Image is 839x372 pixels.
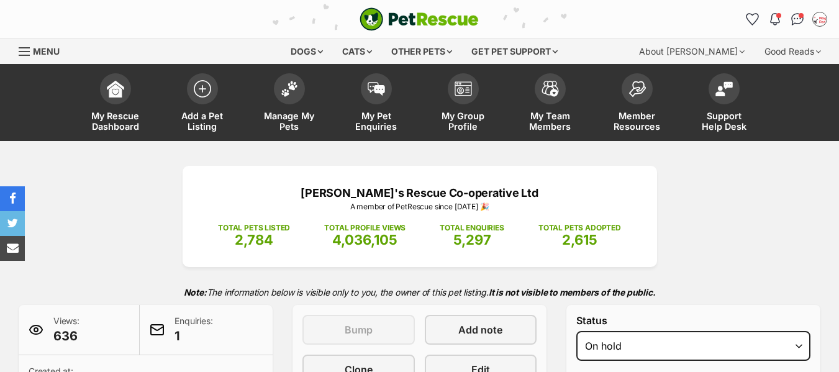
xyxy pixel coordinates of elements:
[72,67,159,141] a: My Rescue Dashboard
[348,111,404,132] span: My Pet Enquiries
[332,232,397,248] span: 4,036,105
[425,315,537,345] a: Add note
[743,9,763,29] a: Favourites
[455,81,472,96] img: group-profile-icon-3fa3cf56718a62981997c0bc7e787c4b2cf8bcc04b72c1350f741eb67cf2f40e.svg
[715,81,733,96] img: help-desk-icon-fdf02630f3aa405de69fd3d07c3f3aa587a6932b1a1747fa1d2bba05be0121f9.svg
[507,67,594,141] a: My Team Members
[246,67,333,141] a: Manage My Pets
[175,111,230,132] span: Add a Pet Listing
[538,222,621,234] p: TOTAL PETS ADOPTED
[282,39,332,64] div: Dogs
[440,222,504,234] p: TOTAL ENQUIRIES
[175,327,212,345] span: 1
[696,111,752,132] span: Support Help Desk
[333,67,420,141] a: My Pet Enquiries
[765,9,785,29] button: Notifications
[107,80,124,98] img: dashboard-icon-eb2f2d2d3e046f16d808141f083e7271f6b2e854fb5c12c21221c1fb7104beca.svg
[594,67,681,141] a: Member Resources
[609,111,665,132] span: Member Resources
[756,39,830,64] div: Good Reads
[791,13,804,25] img: chat-41dd97257d64d25036548639549fe6c8038ab92f7586957e7f3b1b290dea8141.svg
[368,82,385,96] img: pet-enquiries-icon-7e3ad2cf08bfb03b45e93fb7055b45f3efa6380592205ae92323e6603595dc1f.svg
[810,9,830,29] button: My account
[360,7,479,31] a: PetRescue
[53,327,79,345] span: 636
[681,67,768,141] a: Support Help Desk
[542,81,559,97] img: team-members-icon-5396bd8760b3fe7c0b43da4ab00e1e3bb1a5d9ba89233759b79545d2d3fc5d0d.svg
[194,80,211,98] img: add-pet-listing-icon-0afa8454b4691262ce3f59096e99ab1cd57d4a30225e0717b998d2c9b9846f56.svg
[159,67,246,141] a: Add a Pet Listing
[576,315,810,326] label: Status
[360,7,479,31] img: logo-cat-932fe2b9b8326f06289b0f2fb663e598f794de774fb13d1741a6617ecf9a85b4.svg
[458,322,502,337] span: Add note
[435,111,491,132] span: My Group Profile
[420,67,507,141] a: My Group Profile
[489,287,656,297] strong: It is not visible to members of the public.
[628,81,646,98] img: member-resources-icon-8e73f808a243e03378d46382f2149f9095a855e16c252ad45f914b54edf8863c.svg
[184,287,207,297] strong: Note:
[453,232,491,248] span: 5,297
[281,81,298,97] img: manage-my-pets-icon-02211641906a0b7f246fdf0571729dbe1e7629f14944591b6c1af311fb30b64b.svg
[324,222,406,234] p: TOTAL PROFILE VIEWS
[522,111,578,132] span: My Team Members
[333,39,381,64] div: Cats
[787,9,807,29] a: Conversations
[201,184,638,201] p: [PERSON_NAME]'s Rescue Co-operative Ltd
[201,201,638,212] p: A member of PetRescue since [DATE] 🎉
[383,39,461,64] div: Other pets
[463,39,566,64] div: Get pet support
[345,322,373,337] span: Bump
[19,279,820,305] p: The information below is visible only to you, the owner of this pet listing.
[261,111,317,132] span: Manage My Pets
[630,39,753,64] div: About [PERSON_NAME]
[814,13,826,25] img: Katie Elliot profile pic
[33,46,60,57] span: Menu
[175,315,212,345] p: Enquiries:
[53,315,79,345] p: Views:
[88,111,143,132] span: My Rescue Dashboard
[562,232,597,248] span: 2,615
[19,39,68,61] a: Menu
[770,13,780,25] img: notifications-46538b983faf8c2785f20acdc204bb7945ddae34d4c08c2a6579f10ce5e182be.svg
[218,222,290,234] p: TOTAL PETS LISTED
[743,9,830,29] ul: Account quick links
[302,315,415,345] button: Bump
[235,232,273,248] span: 2,784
